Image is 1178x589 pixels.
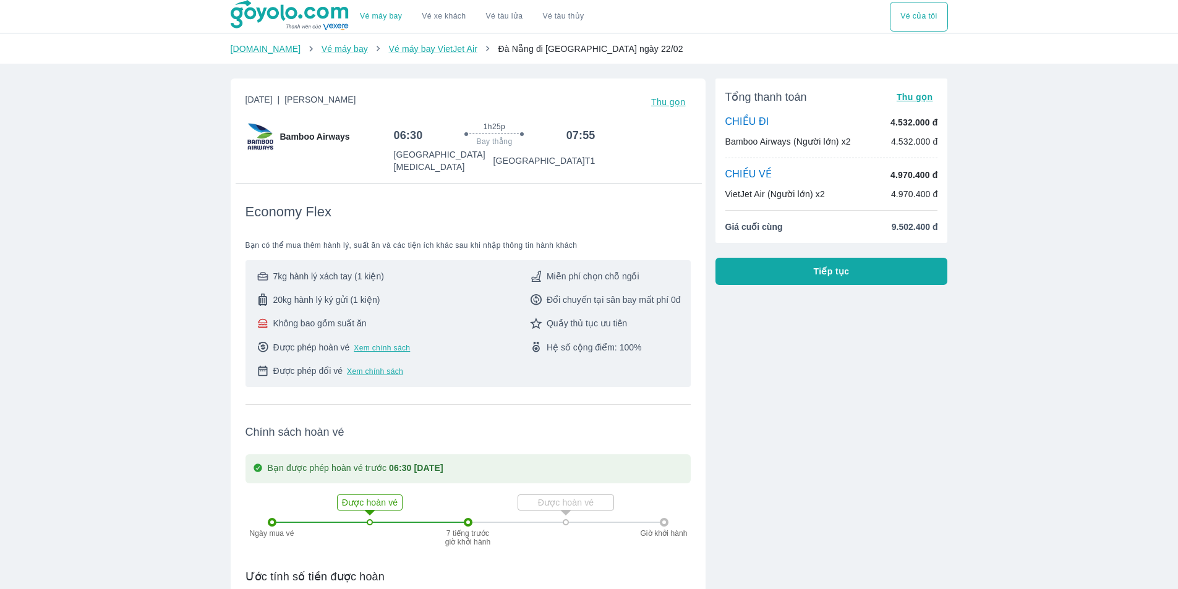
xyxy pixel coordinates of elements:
p: CHIỀU ĐI [725,116,769,129]
span: Tiếp tục [814,265,850,278]
span: 9.502.400 đ [892,221,938,233]
span: Thu gọn [897,92,933,102]
span: 20kg hành lý ký gửi (1 kiện) [273,294,380,306]
p: VietJet Air (Người lớn) x2 [725,188,825,200]
p: 4.970.400 đ [891,188,938,200]
button: Vé tàu thủy [532,2,594,32]
span: Thu gọn [651,97,686,107]
p: 7 tiếng trước giờ khởi hành [443,529,493,546]
p: 4.970.400 đ [890,169,937,181]
span: 7kg hành lý xách tay (1 kiện) [273,270,383,282]
span: Đà Nẵng đi [GEOGRAPHIC_DATA] ngày 22/02 [498,44,683,54]
nav: breadcrumb [231,43,948,55]
p: Ước tính số tiền được hoàn [245,569,691,584]
a: Vé máy bay [322,44,368,54]
button: Tiếp tục [715,258,948,285]
button: Vé của tôi [890,2,947,32]
span: Chính sách hoàn vé [245,425,691,439]
button: Xem chính sách [347,367,403,376]
a: Vé máy bay [360,12,402,21]
div: choose transportation mode [350,2,594,32]
p: Bamboo Airways (Người lớn) x2 [725,135,851,148]
p: [GEOGRAPHIC_DATA] [MEDICAL_DATA] [393,148,493,173]
a: Vé máy bay VietJet Air [388,44,477,54]
span: [PERSON_NAME] [284,95,356,104]
p: Ngày mua vé [244,529,300,538]
a: Vé xe khách [422,12,466,21]
span: Miễn phí chọn chỗ ngồi [547,270,639,282]
span: Giá cuối cùng [725,221,783,233]
strong: 06:30 [DATE] [389,463,443,473]
span: Economy Flex [245,203,331,221]
span: Đổi chuyến tại sân bay mất phí 0đ [547,294,681,306]
span: Không bao gồm suất ăn [273,317,366,329]
span: Được phép hoàn vé [273,341,349,354]
button: Thu gọn [892,88,938,106]
button: Thu gọn [646,93,691,111]
div: choose transportation mode [890,2,947,32]
span: Bamboo Airways [280,130,350,143]
span: 1h25p [484,122,505,132]
p: Được hoàn vé [339,496,401,509]
p: [GEOGRAPHIC_DATA] T1 [493,155,595,167]
h6: 06:30 [393,128,422,143]
p: Giờ khởi hành [636,529,692,538]
span: Bay thẳng [477,137,513,146]
h6: 07:55 [566,128,595,143]
span: Hệ số cộng điểm: 100% [547,341,642,354]
p: 4.532.000 đ [891,135,938,148]
p: 4.532.000 đ [890,116,937,129]
span: | [278,95,280,104]
span: [DATE] [245,93,356,111]
p: Được hoàn vé [519,496,612,509]
a: [DOMAIN_NAME] [231,44,301,54]
span: Tổng thanh toán [725,90,807,104]
p: CHIỀU VỀ [725,168,772,182]
span: Bạn có thể mua thêm hành lý, suất ăn và các tiện ích khác sau khi nhập thông tin hành khách [245,240,691,250]
span: Được phép đổi vé [273,365,343,377]
span: Quầy thủ tục ưu tiên [547,317,627,329]
button: Xem chính sách [354,343,410,353]
a: Vé tàu lửa [476,2,533,32]
p: Bạn được phép hoàn vé trước [268,462,443,476]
